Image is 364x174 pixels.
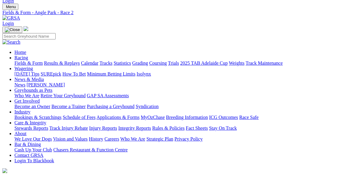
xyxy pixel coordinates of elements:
[14,93,39,98] a: Who We Are
[5,27,20,32] img: Close
[120,136,145,141] a: Who We Are
[246,61,283,66] a: Track Maintenance
[239,115,258,120] a: Race Safe
[168,61,179,66] a: Trials
[87,93,129,98] a: GAP SA Assessments
[118,126,151,131] a: Integrity Reports
[149,61,167,66] a: Coursing
[14,147,362,153] div: Bar & Dining
[136,104,159,109] a: Syndication
[97,115,140,120] a: Applications & Forms
[14,50,26,55] a: Home
[14,158,54,163] a: Login To Blackbook
[14,136,52,141] a: We Love Our Dogs
[114,61,131,66] a: Statistics
[14,88,52,93] a: Greyhounds as Pets
[14,82,25,87] a: News
[63,71,86,76] a: How To Bet
[44,61,80,66] a: Results & Replays
[14,66,33,71] a: Wagering
[14,104,362,109] div: Get Involved
[49,126,88,131] a: Track Injury Rebate
[14,61,43,66] a: Fields & Form
[152,126,185,131] a: Rules & Policies
[147,136,173,141] a: Strategic Plan
[2,15,20,21] img: GRSA
[14,109,30,114] a: Industry
[41,71,61,76] a: SUREpick
[14,131,26,136] a: About
[14,136,362,142] div: About
[209,126,237,131] a: Stay On Track
[14,142,41,147] a: Bar & Dining
[137,71,151,76] a: Isolynx
[2,26,22,33] button: Toggle navigation
[14,153,43,158] a: Contact GRSA
[89,136,103,141] a: History
[104,136,119,141] a: Careers
[41,93,86,98] a: Retire Your Greyhound
[87,104,134,109] a: Purchasing a Greyhound
[81,61,98,66] a: Calendar
[53,147,128,152] a: Chasers Restaurant & Function Centre
[100,61,113,66] a: Tracks
[23,26,28,31] img: logo-grsa-white.png
[14,82,362,88] div: News & Media
[14,93,362,98] div: Greyhounds as Pets
[6,5,16,9] span: Menu
[2,39,20,45] img: Search
[14,71,362,77] div: Wagering
[63,115,95,120] a: Schedule of Fees
[53,136,88,141] a: Vision and Values
[166,115,208,120] a: Breeding Information
[14,98,40,104] a: Get Involved
[186,126,208,131] a: Fact Sheets
[51,104,86,109] a: Become a Trainer
[141,115,165,120] a: MyOzChase
[229,61,245,66] a: Weights
[2,168,7,173] img: logo-grsa-white.png
[2,4,18,10] button: Toggle navigation
[209,115,238,120] a: ICG Outcomes
[132,61,148,66] a: Grading
[14,71,39,76] a: [DATE] Tips
[2,10,362,15] a: Fields & Form - Angle Park - Race 2
[180,61,228,66] a: 2025 TAB Adelaide Cup
[14,115,362,120] div: Industry
[14,104,50,109] a: Become an Owner
[14,120,46,125] a: Care & Integrity
[14,126,48,131] a: Stewards Reports
[2,33,56,39] input: Search
[2,21,14,26] a: Login
[14,55,28,60] a: Racing
[87,71,135,76] a: Minimum Betting Limits
[174,136,203,141] a: Privacy Policy
[26,82,65,87] a: [PERSON_NAME]
[14,115,61,120] a: Bookings & Scratchings
[89,126,117,131] a: Injury Reports
[14,61,362,66] div: Racing
[14,147,52,152] a: Cash Up Your Club
[14,126,362,131] div: Care & Integrity
[14,77,44,82] a: News & Media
